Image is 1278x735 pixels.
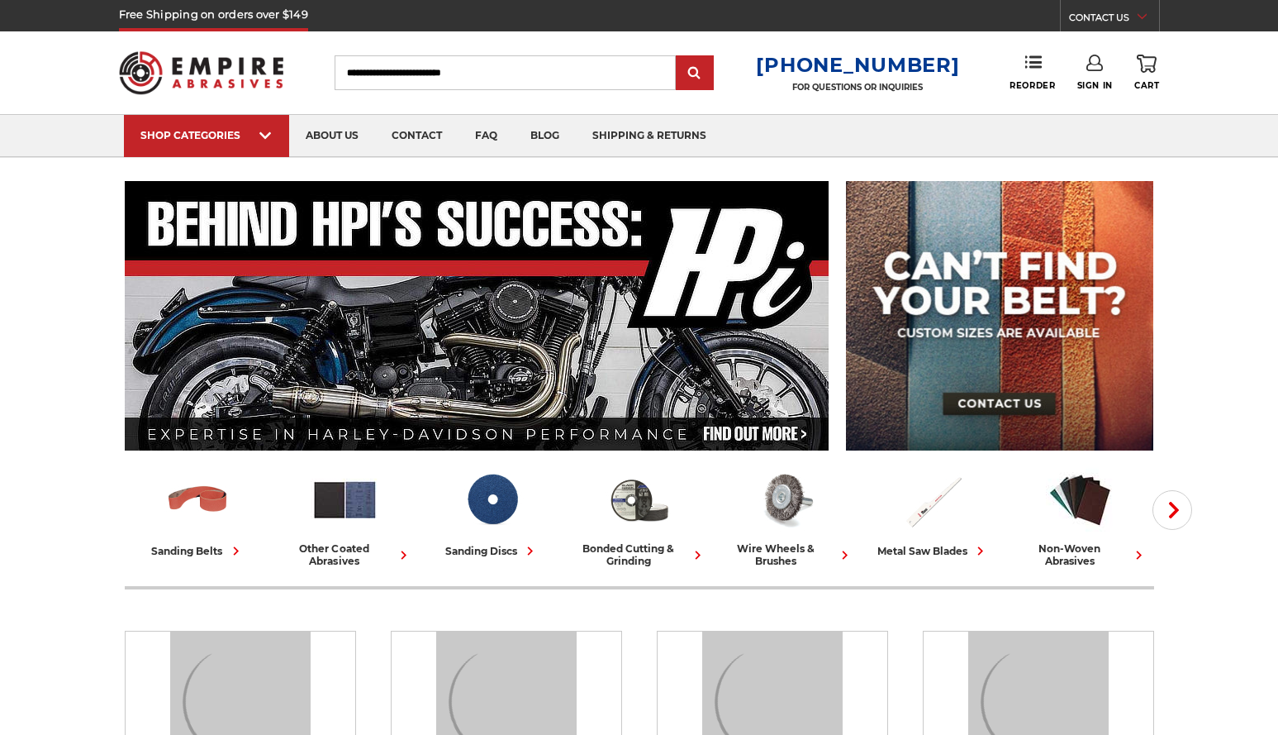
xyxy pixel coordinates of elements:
[152,542,245,560] div: sanding belts
[1046,465,1114,534] img: Non-woven Abrasives
[119,41,284,105] img: Empire Abrasives
[140,129,273,141] div: SHOP CATEGORIES
[1134,55,1159,91] a: Cart
[1134,80,1159,91] span: Cart
[572,465,706,567] a: bonded cutting & grinding
[752,465,820,534] img: Wire Wheels & Brushes
[846,181,1153,451] img: promo banner for custom belts.
[1069,8,1159,31] a: CONTACT US
[1014,542,1147,567] div: non-woven abrasives
[131,465,265,560] a: sanding belts
[125,181,829,451] img: Banner for an interview featuring Horsepower Inc who makes Harley performance upgrades featured o...
[458,465,526,534] img: Sanding Discs
[375,115,458,157] a: contact
[278,542,412,567] div: other coated abrasives
[311,465,379,534] img: Other Coated Abrasives
[278,465,412,567] a: other coated abrasives
[514,115,576,157] a: blog
[1010,80,1055,91] span: Reorder
[678,57,711,90] input: Submit
[458,115,514,157] a: faq
[572,542,706,567] div: bonded cutting & grinding
[289,115,375,157] a: about us
[756,53,959,77] a: [PHONE_NUMBER]
[425,465,559,560] a: sanding discs
[720,542,853,567] div: wire wheels & brushes
[1152,490,1192,530] button: Next
[1010,55,1055,90] a: Reorder
[877,542,989,560] div: metal saw blades
[756,82,959,93] p: FOR QUESTIONS OR INQUIRIES
[1077,80,1113,91] span: Sign In
[899,465,967,534] img: Metal Saw Blades
[576,115,723,157] a: shipping & returns
[164,465,232,534] img: Sanding Belts
[445,542,539,560] div: sanding discs
[867,465,1000,560] a: metal saw blades
[605,465,673,534] img: Bonded Cutting & Grinding
[720,465,853,567] a: wire wheels & brushes
[1014,465,1147,567] a: non-woven abrasives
